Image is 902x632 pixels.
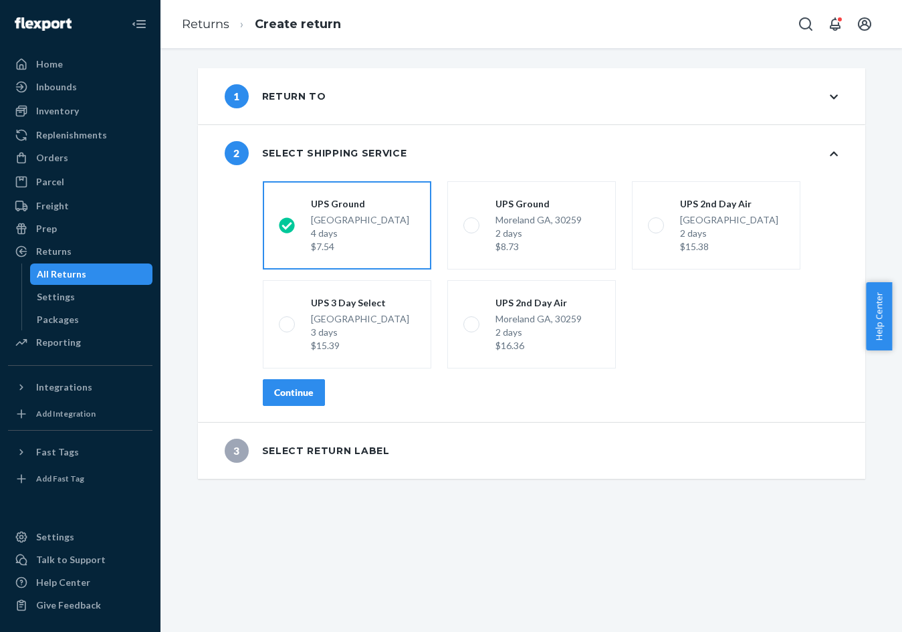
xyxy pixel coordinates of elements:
div: $15.39 [311,339,409,352]
div: Freight [36,199,69,213]
button: Integrations [8,377,152,398]
a: Add Integration [8,403,152,425]
ol: breadcrumbs [171,5,352,44]
button: Fast Tags [8,441,152,463]
a: Orders [8,147,152,169]
a: Inventory [8,100,152,122]
a: Settings [8,526,152,548]
div: Moreland GA, 30259 [495,213,582,253]
div: $7.54 [311,240,409,253]
div: Parcel [36,175,64,189]
div: Prep [36,222,57,235]
div: Reporting [36,336,81,349]
a: Create return [255,17,341,31]
img: Flexport logo [15,17,72,31]
div: UPS 2nd Day Air [680,197,778,211]
div: Select shipping service [225,141,407,165]
a: Home [8,54,152,75]
div: 2 days [495,326,582,339]
a: Settings [30,286,153,308]
a: Inbounds [8,76,152,98]
div: Inbounds [36,80,77,94]
a: Reporting [8,332,152,353]
div: Settings [37,290,75,304]
div: Orders [36,151,68,165]
div: Continue [274,386,314,399]
button: Open account menu [851,11,878,37]
div: UPS 3 Day Select [311,296,409,310]
div: Settings [36,530,74,544]
span: 2 [225,141,249,165]
button: Help Center [866,282,892,350]
div: UPS Ground [495,197,582,211]
div: Help Center [36,576,90,589]
button: Continue [263,379,325,406]
a: All Returns [30,264,153,285]
div: Moreland GA, 30259 [495,312,582,352]
button: Open Search Box [792,11,819,37]
a: Returns [8,241,152,262]
div: All Returns [37,268,86,281]
span: 1 [225,84,249,108]
div: Give Feedback [36,599,101,612]
div: Add Integration [36,408,96,419]
button: Close Navigation [126,11,152,37]
a: Freight [8,195,152,217]
div: Integrations [36,381,92,394]
div: Home [36,58,63,71]
a: Talk to Support [8,549,152,570]
div: Talk to Support [36,553,106,566]
div: Add Fast Tag [36,473,84,484]
a: Returns [182,17,229,31]
a: Packages [30,309,153,330]
div: [GEOGRAPHIC_DATA] [311,213,409,253]
div: 4 days [311,227,409,240]
a: Prep [8,218,152,239]
div: Select return label [225,439,390,463]
div: Returns [36,245,72,258]
a: Help Center [8,572,152,593]
div: Packages [37,313,79,326]
div: Replenishments [36,128,107,142]
div: [GEOGRAPHIC_DATA] [680,213,778,253]
div: $15.38 [680,240,778,253]
div: [GEOGRAPHIC_DATA] [311,312,409,352]
div: UPS 2nd Day Air [495,296,582,310]
div: UPS Ground [311,197,409,211]
a: Replenishments [8,124,152,146]
div: Return to [225,84,326,108]
div: Inventory [36,104,79,118]
div: $16.36 [495,339,582,352]
button: Give Feedback [8,595,152,616]
span: 3 [225,439,249,463]
div: Fast Tags [36,445,79,459]
a: Parcel [8,171,152,193]
a: Add Fast Tag [8,468,152,490]
div: 2 days [680,227,778,240]
div: 3 days [311,326,409,339]
button: Open notifications [822,11,849,37]
div: $8.73 [495,240,582,253]
div: 2 days [495,227,582,240]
